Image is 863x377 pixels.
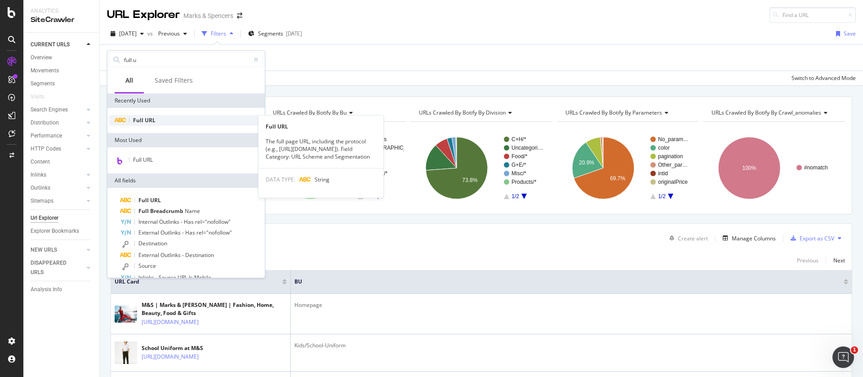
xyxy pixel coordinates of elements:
span: - [182,229,185,236]
a: Inlinks [31,170,84,180]
a: HTTP Codes [31,144,84,154]
span: Full [133,116,145,124]
text: Misc/* [512,170,526,177]
text: 100% [743,165,756,171]
div: URL Explorer [107,7,180,22]
span: External [138,229,160,236]
div: The full page URL, including the protocol (e.g., [URL][DOMAIN_NAME]). Field Category: URL Scheme ... [258,137,383,160]
span: Outlinks [160,251,182,259]
a: Overview [31,53,93,62]
h4: URLs Crawled By Botify By parameters [564,106,691,120]
img: main image [115,338,137,368]
span: Inlinks [138,274,156,281]
text: G+E/* [512,162,526,168]
div: Recently Used [107,93,265,108]
a: Distribution [31,118,84,128]
div: Manage Columns [732,235,776,242]
span: Source [138,262,156,270]
div: SiteCrawler [31,15,92,25]
div: HTTP Codes [31,144,61,154]
a: [URL][DOMAIN_NAME] [142,318,199,327]
button: Filters [198,27,237,41]
span: - [156,274,159,281]
span: URLs Crawled By Botify By division [419,109,506,116]
span: Has [185,229,196,236]
text: 1/2 [658,193,666,200]
span: Source [159,274,178,281]
span: vs [147,30,155,37]
span: Destination [185,251,214,259]
div: Next [833,257,845,264]
div: Homepage [294,301,848,309]
a: Visits [31,92,53,102]
button: Previous [797,255,819,266]
button: Save [832,27,856,41]
span: rel="nofollow" [195,218,231,226]
text: Food/* [512,153,528,160]
a: Segments [31,79,93,89]
span: URLs Crawled By Botify By bu [273,109,347,116]
span: - [181,218,184,226]
button: Manage Columns [719,233,776,244]
span: URL Card [115,278,280,286]
text: #nomatch [804,164,828,171]
div: Marks & Spencers [183,11,233,20]
text: originalPrice [658,179,688,185]
div: [DATE] [286,30,302,37]
div: Url Explorer [31,213,58,223]
div: Analysis Info [31,285,62,294]
div: Overview [31,53,52,62]
div: NEW URLS [31,245,57,255]
h4: URLs Crawled By Botify By division [417,106,544,120]
span: URL [178,274,189,281]
text: 1/4 [365,193,373,200]
div: Explorer Bookmarks [31,226,79,236]
span: 1 [851,346,858,354]
div: Most Used [107,133,265,147]
div: Switch to Advanced Mode [792,74,856,82]
text: 73.8% [462,177,477,183]
text: No_param… [658,136,689,142]
button: [DATE] [107,27,147,41]
div: Previous [797,257,819,264]
text: 69.7% [610,175,625,182]
a: Sitemaps [31,196,84,206]
span: rel="nofollow" [196,229,232,236]
div: Segments [31,79,55,89]
a: DISAPPEARED URLS [31,258,84,277]
div: All [125,76,133,85]
div: Outlinks [31,183,50,193]
div: Kids/School-Uniform [294,342,848,350]
div: Distribution [31,118,59,128]
button: Export as CSV [787,231,834,245]
div: A chart. [264,129,404,207]
span: BU [294,278,830,286]
text: Uncategori… [512,145,543,151]
text: pagination [658,153,683,160]
div: arrow-right-arrow-left [237,13,242,19]
div: CURRENT URLS [31,40,70,49]
text: color [658,145,670,151]
span: Full [138,196,150,204]
span: External [138,251,160,259]
span: URLs Crawled By Botify By crawl_anomalies [712,109,821,116]
div: Create alert [678,235,708,242]
a: Outlinks [31,183,84,193]
input: Search by field name [123,53,249,67]
span: - [182,251,185,259]
div: Export as CSV [800,235,834,242]
span: 2025 Aug. 9th [119,30,137,37]
div: Full URL [258,123,383,130]
span: Is [189,274,194,281]
span: Destination [138,240,167,247]
svg: A chart. [557,129,697,207]
span: Outlinks [160,229,182,236]
text: 1/2 [512,193,519,200]
a: Url Explorer [31,213,93,223]
div: Content [31,157,50,167]
span: DATA TYPE: [266,176,295,183]
a: [URL][DOMAIN_NAME] [142,352,199,361]
input: Find a URL [770,7,856,23]
svg: A chart. [410,129,550,207]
